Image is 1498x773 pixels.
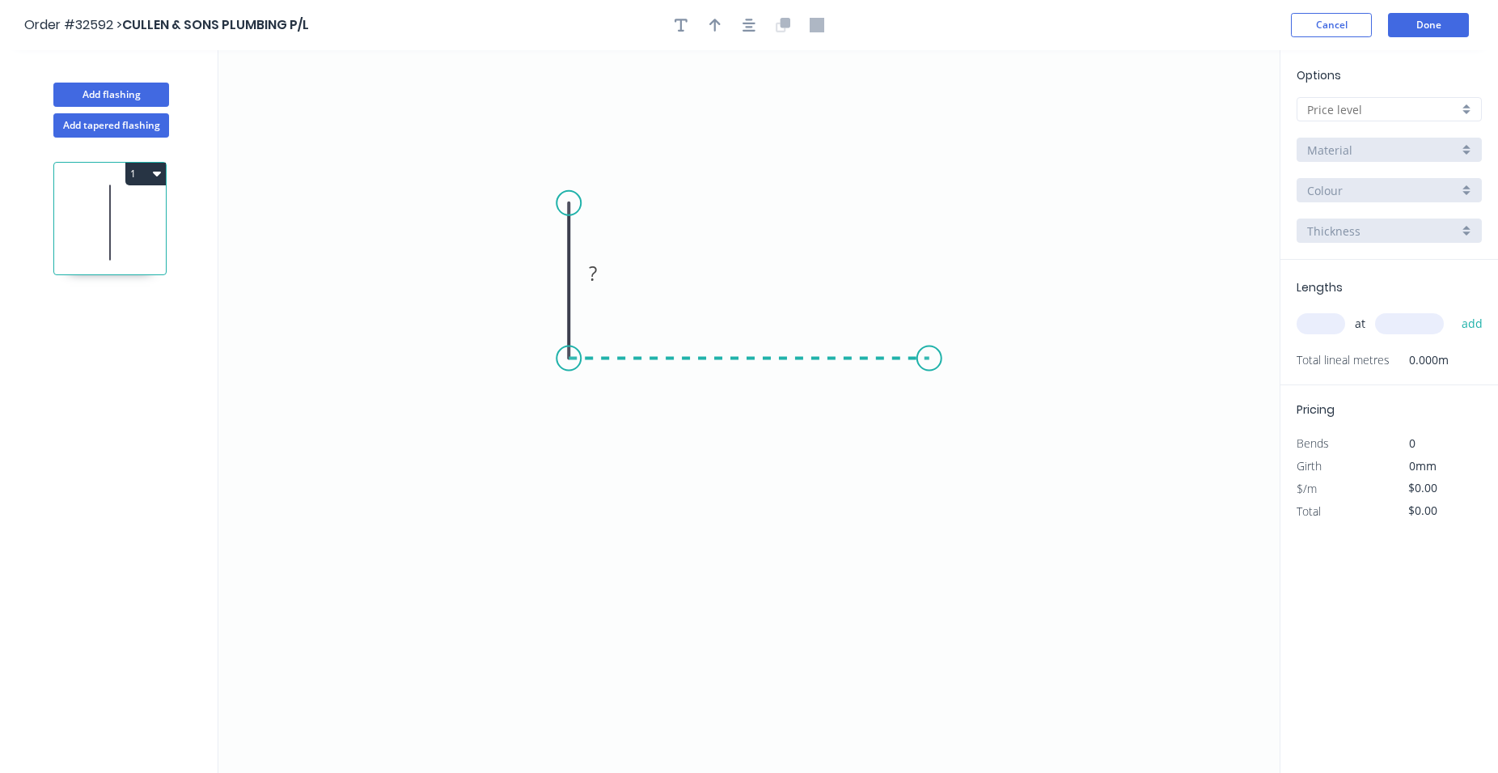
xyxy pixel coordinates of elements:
[1297,435,1329,451] span: Bends
[1355,312,1365,335] span: at
[1307,142,1352,159] span: Material
[1390,349,1449,372] span: 0.000m
[1409,435,1415,451] span: 0
[125,163,166,185] button: 1
[1297,401,1335,418] span: Pricing
[122,15,309,34] span: CULLEN & SONS PLUMBING P/L
[1297,349,1390,372] span: Total lineal metres
[1297,458,1322,474] span: Girth
[1388,13,1469,37] button: Done
[1307,182,1343,199] span: Colour
[1297,503,1321,519] span: Total
[1307,223,1360,240] span: Thickness
[53,113,169,138] button: Add tapered flashing
[1409,458,1437,474] span: 0mm
[53,83,169,107] button: Add flashing
[1297,481,1317,496] span: $/m
[1307,101,1458,118] input: Price level
[1454,310,1492,338] button: add
[1291,13,1372,37] button: Cancel
[1297,279,1343,295] span: Lengths
[1297,67,1341,83] span: Options
[589,260,597,287] tspan: ?
[24,15,122,34] span: Order #32592 >
[218,50,1280,773] svg: 0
